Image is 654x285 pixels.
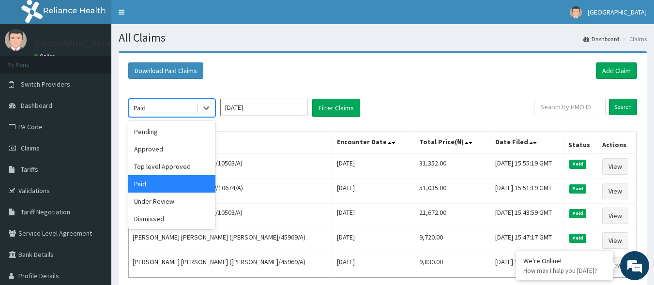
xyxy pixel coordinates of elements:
[129,253,333,278] td: [PERSON_NAME] [PERSON_NAME] ([PERSON_NAME]/45969/A)
[596,62,637,79] a: Add Claim
[602,183,628,199] a: View
[415,204,491,228] td: 21,672.00
[570,6,582,18] img: User Image
[415,228,491,253] td: 9,720.00
[333,154,415,179] td: [DATE]
[602,208,628,224] a: View
[5,186,184,220] textarea: Type your message and hit 'Enter'
[534,99,606,115] input: Search by HMO ID
[129,154,333,179] td: NGOZI [PERSON_NAME] (NPM/10503/A)
[129,132,333,154] th: Name
[598,132,637,154] th: Actions
[50,54,163,67] div: Chat with us now
[21,208,70,216] span: Tariff Negotiation
[564,132,598,154] th: Status
[569,209,587,218] span: Paid
[602,232,628,249] a: View
[583,35,619,43] a: Dashboard
[134,103,146,113] div: Paid
[129,204,333,228] td: NGOZI [PERSON_NAME] (NPM/10503/A)
[569,184,587,193] span: Paid
[602,257,628,273] a: View
[128,175,215,193] div: Paid
[34,39,114,48] p: [GEOGRAPHIC_DATA]
[588,8,647,16] span: [GEOGRAPHIC_DATA]
[491,228,564,253] td: [DATE] 15:47:17 GMT
[128,158,215,175] div: Top level Approved
[609,99,637,115] input: Search
[128,210,215,227] div: Dismissed
[18,48,39,73] img: d_794563401_company_1708531726252_794563401
[523,267,606,275] p: How may I help you today?
[491,154,564,179] td: [DATE] 15:55:19 GMT
[128,123,215,140] div: Pending
[620,35,647,43] li: Claims
[569,234,587,242] span: Paid
[333,228,415,253] td: [DATE]
[128,140,215,158] div: Approved
[21,101,52,110] span: Dashboard
[491,179,564,204] td: [DATE] 15:51:19 GMT
[128,193,215,210] div: Under Review
[333,132,415,154] th: Encounter Date
[220,99,307,116] input: Select Month and Year
[491,253,564,278] td: [DATE] 15:45:58 GMT
[129,228,333,253] td: [PERSON_NAME] [PERSON_NAME] ([PERSON_NAME]/45969/A)
[415,253,491,278] td: 9,830.00
[333,204,415,228] td: [DATE]
[333,253,415,278] td: [DATE]
[159,5,182,28] div: Minimize live chat window
[415,154,491,179] td: 31,352.00
[415,179,491,204] td: 51,035.00
[602,158,628,175] a: View
[491,204,564,228] td: [DATE] 15:48:59 GMT
[21,144,40,152] span: Claims
[333,179,415,204] td: [DATE]
[34,53,57,60] a: Online
[312,99,360,117] button: Filter Claims
[491,132,564,154] th: Date Filed
[523,256,606,265] div: We're Online!
[129,179,333,204] td: NWODO [PERSON_NAME] (AIP/10674/A)
[5,29,27,51] img: User Image
[56,83,134,180] span: We're online!
[415,132,491,154] th: Total Price(₦)
[128,62,203,79] button: Download Paid Claims
[21,80,70,89] span: Switch Providers
[119,31,647,44] h1: All Claims
[21,165,38,174] span: Tariffs
[569,160,587,168] span: Paid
